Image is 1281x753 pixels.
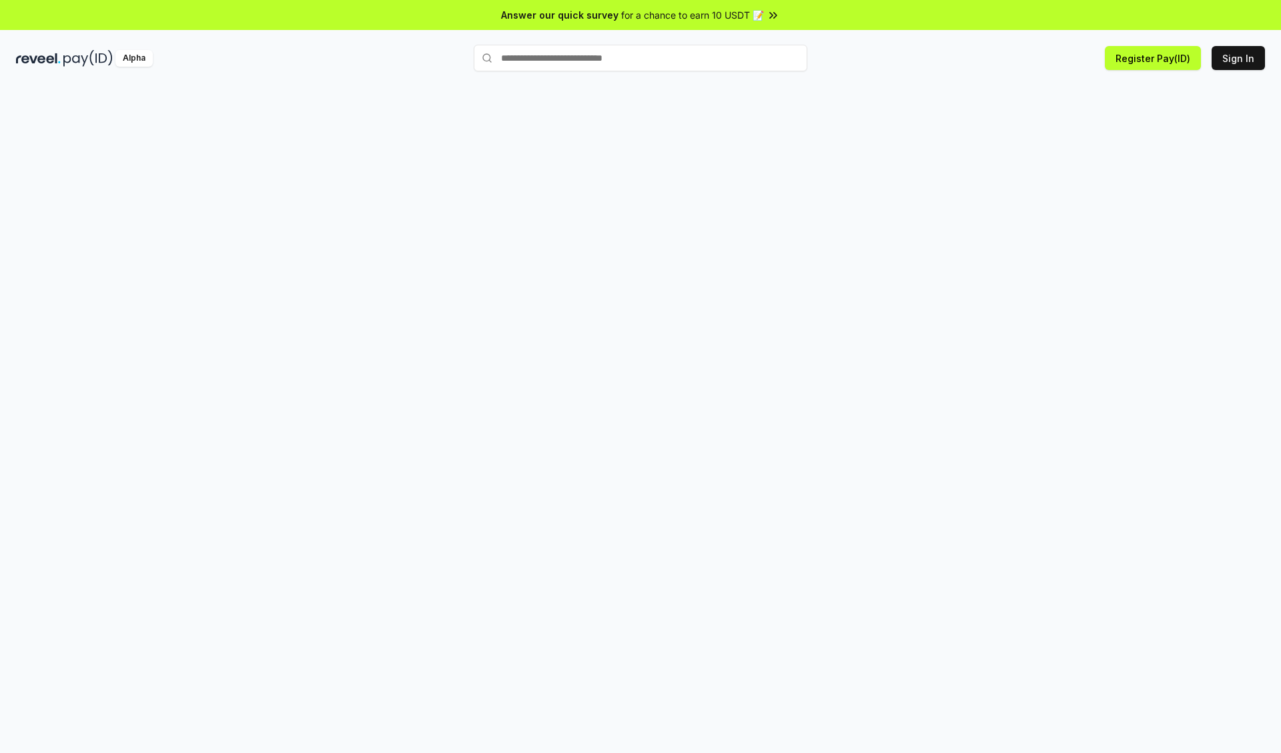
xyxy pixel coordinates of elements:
span: for a chance to earn 10 USDT 📝 [621,8,764,22]
button: Register Pay(ID) [1105,46,1201,70]
img: pay_id [63,50,113,67]
img: reveel_dark [16,50,61,67]
button: Sign In [1212,46,1265,70]
span: Answer our quick survey [501,8,618,22]
div: Alpha [115,50,153,67]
